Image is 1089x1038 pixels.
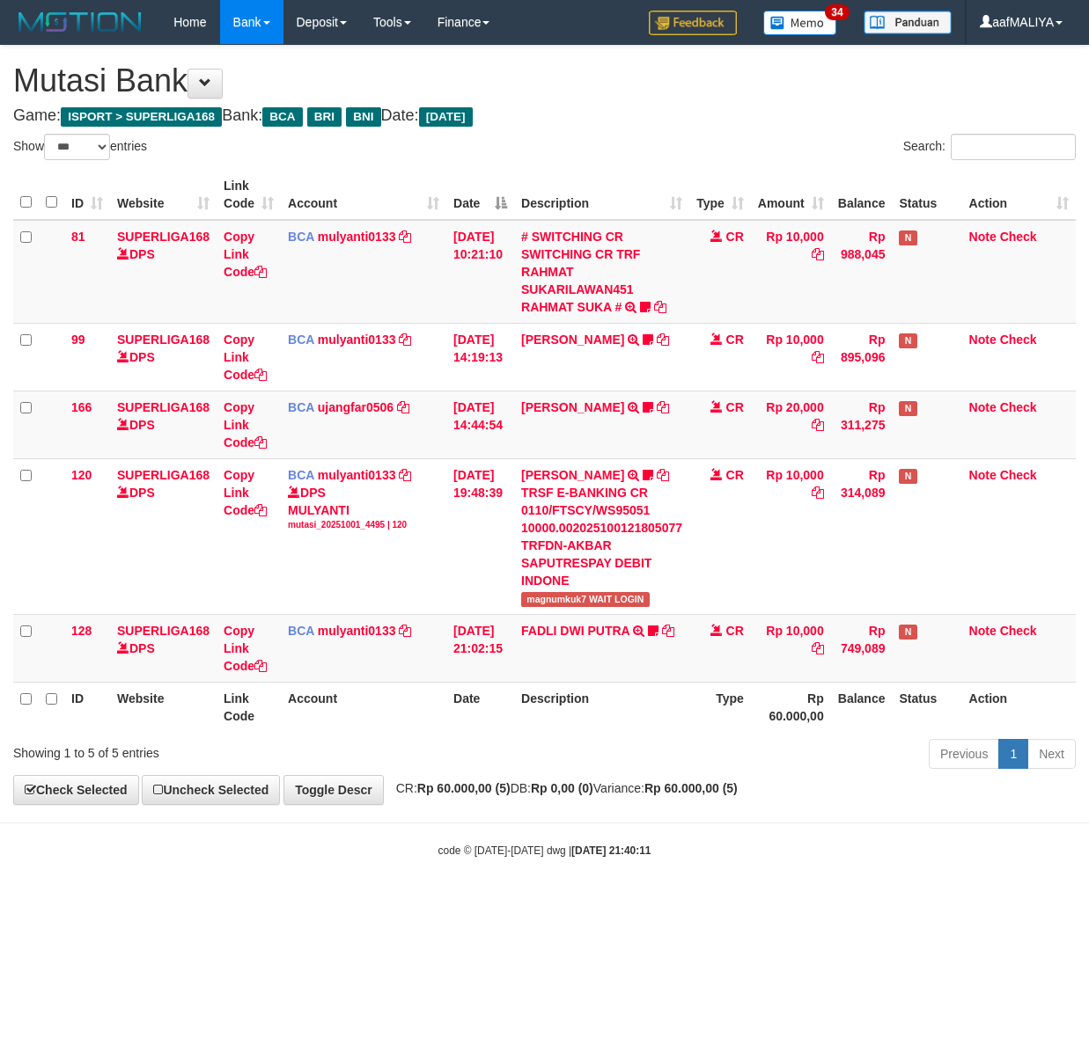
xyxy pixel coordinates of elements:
[318,230,396,244] a: mulyanti0133
[751,458,831,614] td: Rp 10,000
[825,4,849,20] span: 34
[446,458,514,614] td: [DATE] 19:48:39
[446,682,514,732] th: Date
[283,775,384,805] a: Toggle Descr
[751,682,831,732] th: Rp 60.000,00
[1000,468,1037,482] a: Check
[110,458,217,614] td: DPS
[110,323,217,391] td: DPS
[657,333,669,347] a: Copy MUHAMMAD REZA to clipboard
[117,468,210,482] a: SUPERLIGA168
[969,624,997,638] a: Note
[726,333,744,347] span: CR
[763,11,837,35] img: Button%20Memo.svg
[117,400,210,414] a: SUPERLIGA168
[288,333,314,347] span: BCA
[13,737,440,762] div: Showing 1 to 5 of 5 entries
[514,170,689,220] th: Description: activate to sort column ascending
[288,468,314,482] span: BCA
[281,170,446,220] th: Account: activate to sort column ascending
[521,400,624,414] a: [PERSON_NAME]
[288,519,439,531] div: mutasi_20251001_4495 | 120
[751,323,831,391] td: Rp 10,000
[514,682,689,732] th: Description
[346,107,380,127] span: BNI
[64,682,110,732] th: ID
[726,230,744,244] span: CR
[657,468,669,482] a: Copy AKBAR SAPUTR to clipboard
[71,230,85,244] span: 81
[307,107,342,127] span: BRI
[71,624,92,638] span: 128
[998,739,1028,769] a: 1
[831,323,893,391] td: Rp 895,096
[217,682,281,732] th: Link Code
[71,333,85,347] span: 99
[521,333,624,347] a: [PERSON_NAME]
[110,170,217,220] th: Website: activate to sort column ascending
[649,11,737,35] img: Feedback.jpg
[446,170,514,220] th: Date: activate to sort column descending
[969,468,997,482] a: Note
[831,614,893,682] td: Rp 749,089
[142,775,280,805] a: Uncheck Selected
[224,624,267,673] a: Copy Link Code
[892,170,961,220] th: Status
[831,391,893,458] td: Rp 311,275
[571,844,651,857] strong: [DATE] 21:40:11
[318,468,396,482] a: mulyanti0133
[64,170,110,220] th: ID: activate to sort column ascending
[288,230,314,244] span: BCA
[288,624,314,638] span: BCA
[662,624,674,638] a: Copy FADLI DWI PUTRA to clipboard
[110,220,217,324] td: DPS
[899,333,916,348] span: Has Note
[217,170,281,220] th: Link Code: activate to sort column ascending
[13,9,147,35] img: MOTION_logo.png
[419,107,473,127] span: [DATE]
[531,781,593,795] strong: Rp 0,00 (0)
[399,230,411,244] a: Copy mulyanti0133 to clipboard
[812,350,824,364] a: Copy Rp 10,000 to clipboard
[224,400,267,450] a: Copy Link Code
[262,107,302,127] span: BCA
[224,230,267,279] a: Copy Link Code
[521,468,624,482] a: [PERSON_NAME]
[657,400,669,414] a: Copy NOVEN ELING PRAYOG to clipboard
[899,625,916,640] span: Has Note
[13,63,1076,99] h1: Mutasi Bank
[446,614,514,682] td: [DATE] 21:02:15
[13,107,1076,125] h4: Game: Bank: Date:
[899,469,916,484] span: Has Note
[399,468,411,482] a: Copy mulyanti0133 to clipboard
[1027,739,1076,769] a: Next
[726,400,744,414] span: CR
[288,400,314,414] span: BCA
[751,391,831,458] td: Rp 20,000
[726,624,744,638] span: CR
[812,418,824,432] a: Copy Rp 20,000 to clipboard
[71,468,92,482] span: 120
[224,468,267,517] a: Copy Link Code
[521,592,650,607] span: magnumkuk7 WAIT LOGIN
[417,781,511,795] strong: Rp 60.000,00 (5)
[281,682,446,732] th: Account
[812,641,824,655] a: Copy Rp 10,000 to clipboard
[831,682,893,732] th: Balance
[751,170,831,220] th: Amount: activate to sort column ascending
[13,134,147,160] label: Show entries
[61,107,222,127] span: ISPORT > SUPERLIGA168
[110,391,217,458] td: DPS
[117,333,210,347] a: SUPERLIGA168
[521,484,682,589] div: TRSF E-BANKING CR 0110/FTSCY/WS95051 10000.002025100121805077 TRFDN-AKBAR SAPUTRESPAY DEBIT INDONE
[864,11,952,34] img: panduan.png
[689,170,751,220] th: Type: activate to sort column ascending
[446,220,514,324] td: [DATE] 10:21:10
[951,134,1076,160] input: Search:
[751,614,831,682] td: Rp 10,000
[1000,624,1037,638] a: Check
[969,230,997,244] a: Note
[751,220,831,324] td: Rp 10,000
[812,486,824,500] a: Copy Rp 10,000 to clipboard
[929,739,999,769] a: Previous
